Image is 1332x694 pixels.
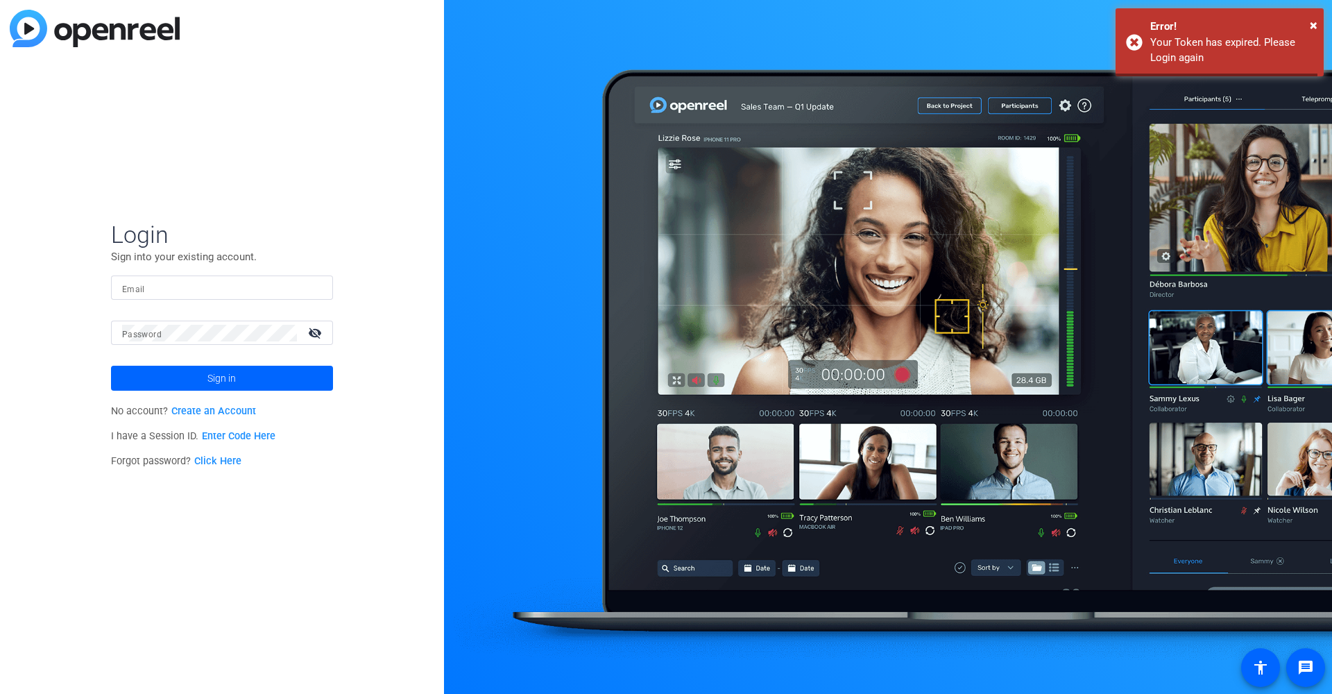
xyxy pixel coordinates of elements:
[1252,659,1269,676] mat-icon: accessibility
[111,249,333,264] p: Sign into your existing account.
[300,323,333,343] mat-icon: visibility_off
[1150,19,1313,35] div: Error!
[122,330,162,339] mat-label: Password
[111,455,241,467] span: Forgot password?
[122,285,145,294] mat-label: Email
[111,366,333,391] button: Sign in
[171,405,256,417] a: Create an Account
[1150,35,1313,66] div: Your Token has expired. Please Login again
[207,361,236,396] span: Sign in
[122,280,322,296] input: Enter Email Address
[111,220,333,249] span: Login
[111,430,275,442] span: I have a Session ID.
[1310,15,1317,35] button: Close
[1310,17,1317,33] span: ×
[202,430,275,442] a: Enter Code Here
[10,10,180,47] img: blue-gradient.svg
[111,405,256,417] span: No account?
[194,455,241,467] a: Click Here
[1297,659,1314,676] mat-icon: message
